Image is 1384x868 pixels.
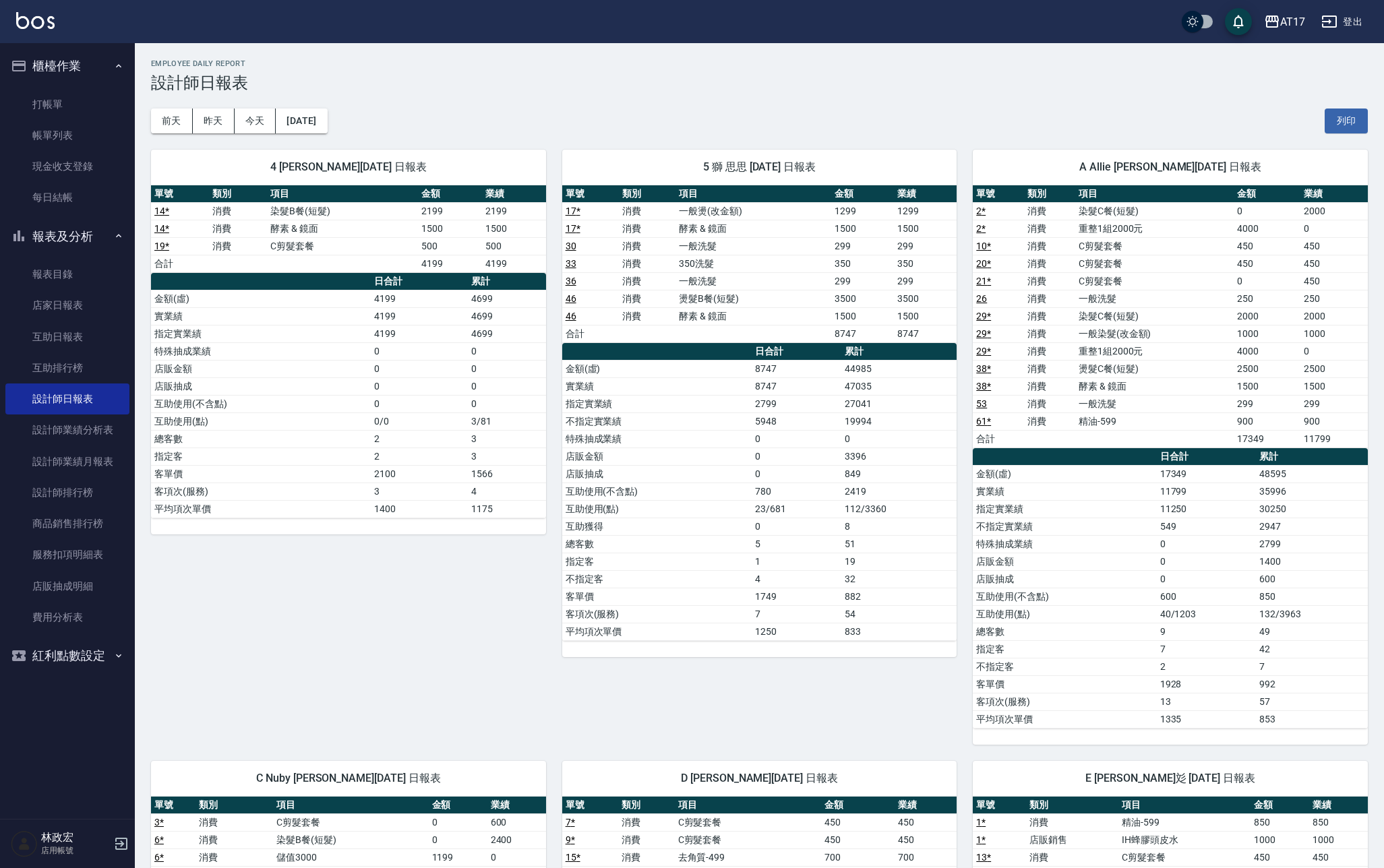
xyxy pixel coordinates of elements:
td: 客項次(服務) [562,605,752,623]
h3: 設計師日報表 [151,73,1368,92]
td: 132/3963 [1256,605,1368,623]
td: 250 [1300,290,1368,307]
td: 0 [1157,553,1256,570]
td: 消費 [1024,395,1075,412]
td: 消費 [209,220,267,237]
td: 299 [894,237,957,255]
td: 7 [1157,640,1256,658]
th: 金額 [831,185,894,203]
td: 1500 [418,220,482,237]
td: 500 [482,237,546,255]
button: AT17 [1259,8,1311,36]
button: [DATE] [276,108,327,133]
td: 900 [1234,412,1301,430]
td: 450 [1234,255,1301,272]
div: AT17 [1280,13,1305,30]
td: 780 [752,483,841,500]
td: 1500 [894,220,957,237]
td: 客單價 [973,675,1156,693]
td: 250 [1234,290,1301,307]
td: 5948 [752,412,841,430]
td: 1000 [1234,325,1301,342]
td: 2 [1157,658,1256,675]
td: 48595 [1256,465,1368,483]
td: 消費 [619,290,675,307]
a: 商品銷售排行榜 [5,508,129,539]
a: 服務扣項明細表 [5,539,129,570]
td: 互助使用(點) [562,500,752,518]
td: 客項次(服務) [151,483,371,500]
td: 客單價 [562,588,752,605]
td: 合計 [151,255,209,272]
td: 350洗髮 [675,255,831,272]
td: 833 [841,623,957,640]
td: 0 [468,395,546,412]
td: 金額(虛) [973,465,1156,483]
td: 1749 [752,588,841,605]
td: 0 [1234,272,1301,290]
table: a dense table [562,185,957,343]
td: 3 [371,483,468,500]
a: 30 [566,241,576,251]
td: 4699 [468,307,546,325]
td: 2000 [1300,202,1368,220]
th: 累計 [468,273,546,290]
td: 1400 [371,500,468,518]
td: 8747 [752,377,841,395]
td: 消費 [1024,342,1075,360]
td: 重整1組2000元 [1075,220,1234,237]
td: 指定實業績 [151,325,371,342]
td: 酵素 & 鏡面 [1075,377,1234,395]
td: 合計 [973,430,1024,447]
td: 不指定客 [973,658,1156,675]
td: 消費 [209,237,267,255]
td: 染髮C餐(短髮) [1075,307,1234,325]
td: 實業績 [973,483,1156,500]
a: 53 [976,398,987,409]
td: 11250 [1157,500,1256,518]
td: 0 [1234,202,1301,220]
td: 4000 [1234,342,1301,360]
td: 299 [1300,395,1368,412]
td: 一般洗髮 [1075,395,1234,412]
td: 30250 [1256,500,1368,518]
td: 4699 [468,325,546,342]
th: 項目 [1075,185,1234,203]
td: 店販抽成 [151,377,371,395]
a: 每日結帳 [5,182,129,213]
td: 消費 [1024,325,1075,342]
button: save [1225,8,1252,35]
th: 項目 [267,185,418,203]
td: 2000 [1234,307,1301,325]
td: 不指定實業績 [973,518,1156,535]
td: 450 [1300,237,1368,255]
td: 23/681 [752,500,841,518]
td: 0 [841,430,957,447]
td: 客項次(服務) [973,693,1156,710]
td: 549 [1157,518,1256,535]
span: 4 [PERSON_NAME][DATE] 日報表 [167,160,530,174]
td: 112/3360 [841,500,957,518]
button: 報表及分析 [5,219,129,254]
span: A Allie [PERSON_NAME][DATE] 日報表 [989,160,1352,174]
td: 8 [841,518,957,535]
td: 特殊抽成業績 [562,430,752,447]
td: 0/0 [371,412,468,430]
td: 2199 [482,202,546,220]
td: 重整1組2000元 [1075,342,1234,360]
td: 消費 [619,202,675,220]
a: 費用分析表 [5,602,129,633]
a: 現金收支登錄 [5,151,129,182]
td: 染髮C餐(短髮) [1075,202,1234,220]
td: 實業績 [562,377,752,395]
td: 17349 [1157,465,1256,483]
td: 燙髮C餐(短髮) [1075,360,1234,377]
a: 店販抽成明細 [5,571,129,602]
td: 4 [752,570,841,588]
td: 11799 [1300,430,1368,447]
td: 2 [371,447,468,465]
table: a dense table [973,448,1368,728]
button: 前天 [151,108,193,133]
td: 0 [371,395,468,412]
td: 2799 [752,395,841,412]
